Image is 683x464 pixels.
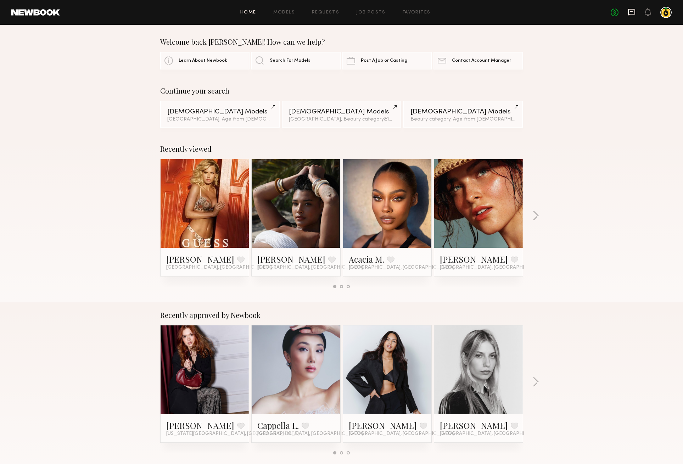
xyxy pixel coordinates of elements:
span: [GEOGRAPHIC_DATA], [GEOGRAPHIC_DATA] [257,431,363,437]
a: [PERSON_NAME] [440,253,508,265]
div: Beauty category, Age from [DEMOGRAPHIC_DATA]. [410,117,516,122]
span: [GEOGRAPHIC_DATA], [GEOGRAPHIC_DATA] [440,431,545,437]
div: [DEMOGRAPHIC_DATA] Models [289,108,394,115]
a: Post A Job or Casting [342,52,432,69]
a: [DEMOGRAPHIC_DATA] Models[GEOGRAPHIC_DATA], Age from [DEMOGRAPHIC_DATA]. [160,101,280,128]
div: Welcome back [PERSON_NAME]! How can we help? [160,38,523,46]
span: [GEOGRAPHIC_DATA], [GEOGRAPHIC_DATA] [440,265,545,270]
span: [GEOGRAPHIC_DATA], [GEOGRAPHIC_DATA] [349,431,454,437]
a: [PERSON_NAME] [349,420,417,431]
div: [GEOGRAPHIC_DATA], Beauty category [289,117,394,122]
a: [PERSON_NAME] [440,420,508,431]
a: Job Posts [356,10,386,15]
a: [PERSON_NAME] [257,253,325,265]
span: [US_STATE][GEOGRAPHIC_DATA], [GEOGRAPHIC_DATA] [166,431,299,437]
div: Continue your search [160,86,523,95]
div: [DEMOGRAPHIC_DATA] Models [167,108,273,115]
a: Models [273,10,295,15]
span: Search For Models [270,58,310,63]
div: [DEMOGRAPHIC_DATA] Models [410,108,516,115]
a: Requests [312,10,339,15]
a: Contact Account Manager [433,52,523,69]
div: [GEOGRAPHIC_DATA], Age from [DEMOGRAPHIC_DATA]. [167,117,273,122]
a: Favorites [403,10,431,15]
a: [PERSON_NAME] [166,253,234,265]
a: Learn About Newbook [160,52,250,69]
span: [GEOGRAPHIC_DATA], [GEOGRAPHIC_DATA] [257,265,363,270]
div: Recently viewed [160,145,523,153]
span: Post A Job or Casting [361,58,407,63]
a: Search For Models [251,52,341,69]
span: [GEOGRAPHIC_DATA], [GEOGRAPHIC_DATA] [349,265,454,270]
span: [GEOGRAPHIC_DATA], [GEOGRAPHIC_DATA] [166,265,272,270]
span: Learn About Newbook [179,58,227,63]
span: & 1 other filter [384,117,414,122]
a: [PERSON_NAME] [166,420,234,431]
a: [DEMOGRAPHIC_DATA] Models[GEOGRAPHIC_DATA], Beauty category&1other filter [282,101,401,128]
a: Acacia M. [349,253,384,265]
div: Recently approved by Newbook [160,311,523,319]
a: Home [240,10,256,15]
a: Cappella L. [257,420,299,431]
a: [DEMOGRAPHIC_DATA] ModelsBeauty category, Age from [DEMOGRAPHIC_DATA]. [403,101,523,128]
span: Contact Account Manager [452,58,511,63]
